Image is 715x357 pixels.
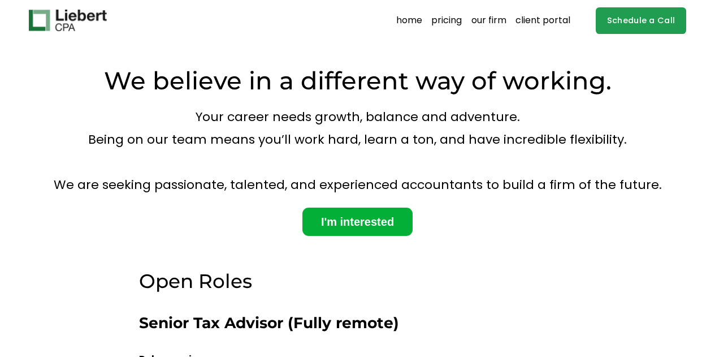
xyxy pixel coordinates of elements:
[396,11,422,29] a: home
[139,269,575,295] h3: Open Roles
[471,11,506,29] a: our firm
[29,106,687,196] p: Your career needs growth, balance and adventure. Being on our team means you’ll work hard, learn ...
[515,11,570,29] a: client portal
[302,208,413,236] a: I'm interested
[29,65,687,97] h2: We believe in a different way of working.
[431,11,462,29] a: pricing
[596,7,687,34] a: Schedule a Call
[139,313,399,332] strong: Senior Tax Advisor (Fully remote)
[29,10,107,31] img: Liebert CPA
